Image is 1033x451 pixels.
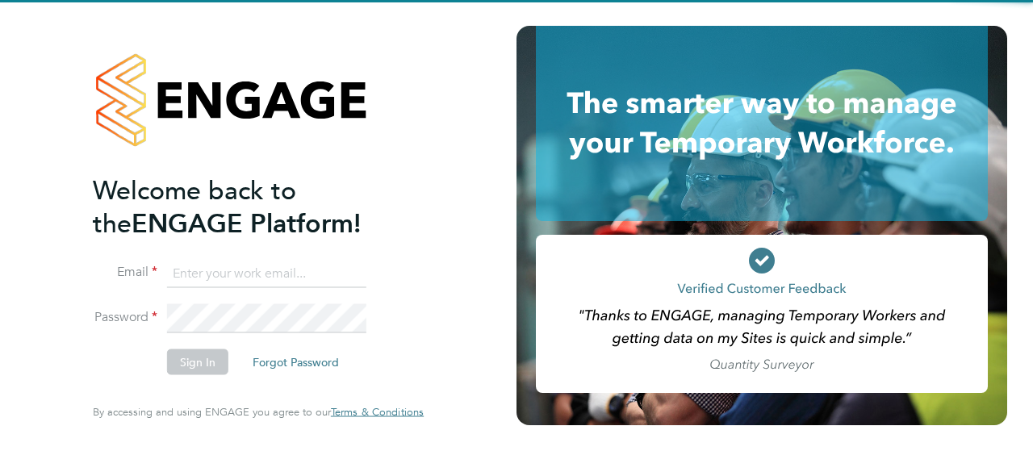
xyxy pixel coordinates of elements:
span: Terms & Conditions [331,405,424,419]
span: By accessing and using ENGAGE you agree to our [93,405,424,419]
input: Enter your work email... [167,259,366,288]
a: Terms & Conditions [331,406,424,419]
span: Welcome back to the [93,174,296,239]
h2: ENGAGE Platform! [93,173,408,240]
label: Email [93,264,157,281]
button: Forgot Password [240,349,352,375]
button: Sign In [167,349,228,375]
label: Password [93,309,157,326]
